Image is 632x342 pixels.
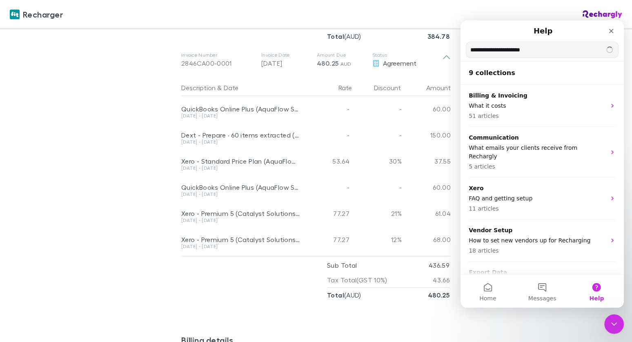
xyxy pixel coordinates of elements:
span: AUD [340,61,352,67]
div: [DATE] - [DATE] [181,166,300,171]
div: 150.00 [402,122,451,148]
div: & [181,80,300,96]
div: 30% [353,148,402,174]
div: 21% [353,200,402,227]
div: [DATE] - [DATE] [181,140,300,144]
iframe: Intercom live chat [461,20,624,308]
div: QuickBooks Online Plus (AquaFlow Systems) [181,183,300,191]
div: - [353,96,402,122]
div: 77.27 [304,200,353,227]
strong: 384.78 [427,32,450,40]
div: 37.55 [402,148,451,174]
div: 77.27 [304,227,353,253]
p: 436.59 [429,258,450,273]
button: Description [181,80,216,96]
p: [DATE] [261,58,310,68]
p: ( AUD ) [327,29,361,44]
div: Xero - Premium 5 (Catalyst Solutions Pty Ltd) [181,235,300,244]
p: Amount Due [317,52,366,58]
div: Invoice Number2846CA00-0001Invoice Date[DATE]Amount Due480.25 AUDStatusAgreement [175,44,457,76]
strong: Total [327,32,344,40]
div: 2846CA00-0001 [181,58,255,68]
div: - [353,122,402,148]
button: Date [224,80,238,96]
iframe: Intercom live chat [604,314,624,334]
img: Recharger's Logo [10,9,20,19]
p: 43.66 [433,273,450,287]
div: - [304,96,353,122]
span: Recharger [23,8,63,20]
p: Sub Total [327,258,357,273]
div: Dext - Prepare · 60 items extracted (AquaFlow Systems) [181,131,300,139]
div: 53.64 [304,148,353,174]
p: Invoice Number [181,52,255,58]
div: - [304,174,353,200]
p: ( AUD ) [327,288,361,302]
strong: 480.25 [428,291,450,299]
div: [DATE] - [DATE] [181,244,300,249]
div: Xero - Standard Price Plan (AquaFlow Systems) [181,157,300,165]
div: 61.04 [402,200,451,227]
div: 60.00 [402,174,451,200]
strong: Total [327,291,344,299]
span: 480.25 [317,59,338,67]
p: Status [372,52,442,58]
div: 68.00 [402,227,451,253]
span: Agreement [383,59,416,67]
div: [DATE] - [DATE] [181,113,300,118]
img: Rechargly Logo [583,10,622,18]
div: 60.00 [402,96,451,122]
div: [DATE] - [DATE] [181,192,300,197]
div: QuickBooks Online Plus (AquaFlow Systems) [181,105,300,113]
div: 12% [353,227,402,253]
div: - [353,174,402,200]
div: Xero - Premium 5 (Catalyst Solutions Pty Ltd) [181,209,300,218]
p: Tax Total (GST 10%) [327,273,387,287]
div: [DATE] - [DATE] [181,218,300,223]
p: Invoice Date [261,52,310,58]
div: - [304,122,353,148]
